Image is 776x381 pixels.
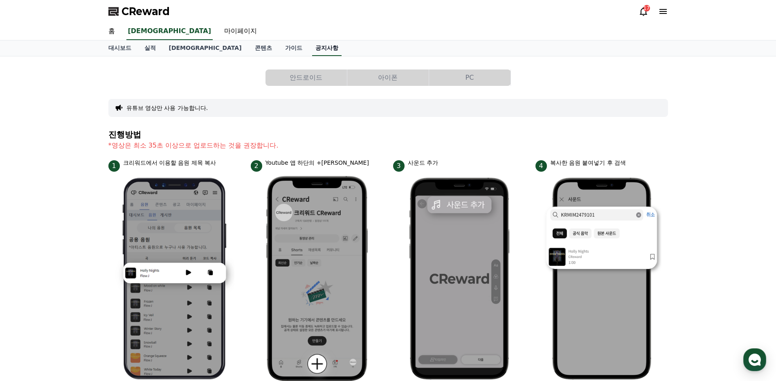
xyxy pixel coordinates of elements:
button: 아이폰 [347,69,429,86]
a: 공지사항 [312,40,342,56]
button: 안드로이드 [265,69,347,86]
a: [DEMOGRAPHIC_DATA] [126,23,213,40]
div: 17 [643,5,650,11]
span: 설정 [126,271,136,278]
p: 사운드 추가 [408,159,438,167]
a: 홈 [2,259,54,280]
button: PC [429,69,511,86]
p: *영상은 최소 35초 이상으로 업로드하는 것을 권장합니다. [108,141,668,150]
a: 설정 [106,259,157,280]
span: 홈 [26,271,31,278]
a: 실적 [138,40,162,56]
a: 대시보드 [102,40,138,56]
span: 1 [108,160,120,172]
a: 17 [639,7,648,16]
span: 4 [535,160,547,172]
h4: 진행방법 [108,130,668,139]
a: 홈 [102,23,121,40]
span: CReward [121,5,170,18]
a: [DEMOGRAPHIC_DATA] [162,40,248,56]
span: 대화 [75,272,85,278]
a: 마이페이지 [218,23,263,40]
a: PC [429,69,511,86]
a: 콘텐츠 [248,40,279,56]
a: 대화 [54,259,106,280]
span: 2 [251,160,262,172]
p: 크리워드에서 이용할 음원 제목 복사 [123,159,216,167]
span: 3 [393,160,405,172]
p: 복사한 음원 붙여넣기 후 검색 [550,159,626,167]
p: Youtube 앱 하단의 +[PERSON_NAME] [265,159,369,167]
a: 가이드 [279,40,309,56]
a: 아이폰 [347,69,429,86]
button: 유튜브 영상만 사용 가능합니다. [126,104,208,112]
a: CReward [108,5,170,18]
